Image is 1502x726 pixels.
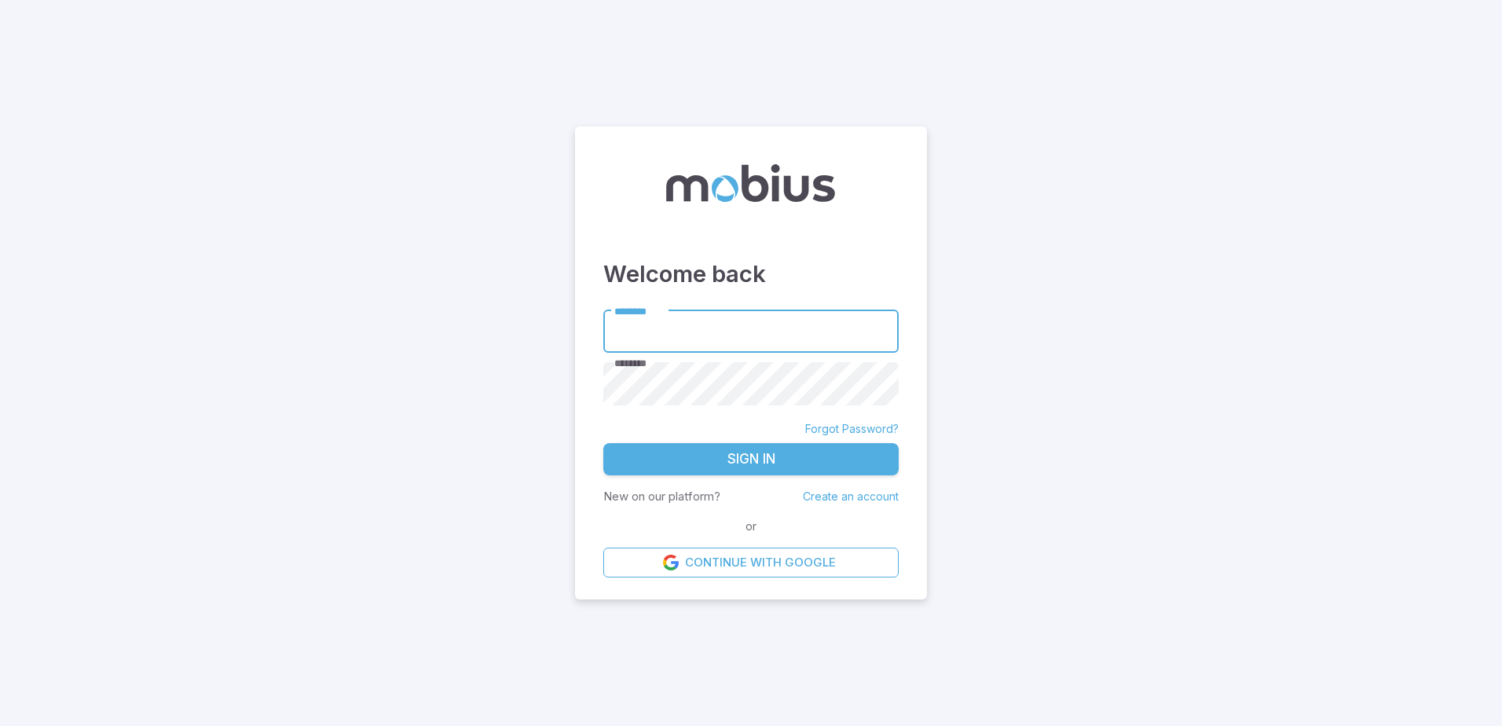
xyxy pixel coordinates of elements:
[603,257,899,291] h3: Welcome back
[603,443,899,476] button: Sign In
[603,548,899,577] a: Continue with Google
[603,488,720,505] p: New on our platform?
[805,421,899,437] a: Forgot Password?
[742,518,760,535] span: or
[803,489,899,503] a: Create an account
